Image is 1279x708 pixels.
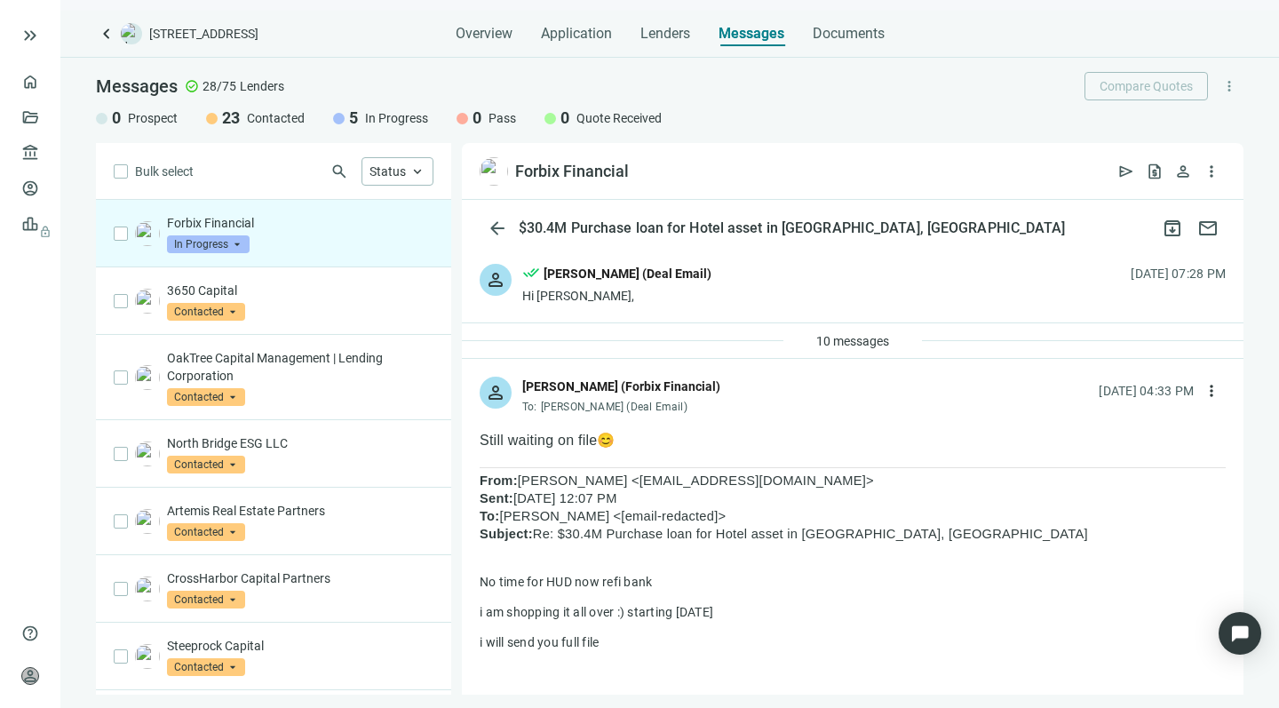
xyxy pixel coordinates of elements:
span: Status [369,164,406,179]
span: request_quote [1146,163,1164,180]
img: 9c74dd18-5a3a-48e1-bbf5-cac8b8b48b2c [135,221,160,246]
img: 2e4bab80-af44-46c5-8329-367b8704e3a9 [135,289,160,314]
span: Application [541,25,612,43]
span: keyboard_arrow_up [409,163,425,179]
span: 5 [349,107,358,129]
p: OakTree Capital Management | Lending Corporation [167,349,433,385]
button: 10 messages [801,327,904,355]
button: more_vert [1215,72,1243,100]
span: 10 messages [816,334,889,348]
span: mail [1197,218,1219,239]
p: North Bridge ESG LLC [167,434,433,452]
button: more_vert [1197,377,1226,405]
span: Pass [489,109,516,127]
p: CrossHarbor Capital Partners [167,569,433,587]
span: 0 [112,107,121,129]
span: Bulk select [135,162,194,181]
span: Quote Received [576,109,662,127]
div: Open Intercom Messenger [1219,612,1261,655]
span: Messages [96,76,178,97]
div: [DATE] 04:33 PM [1099,381,1194,401]
span: Overview [456,25,512,43]
span: more_vert [1203,382,1220,400]
span: 0 [560,107,569,129]
span: archive [1162,218,1183,239]
span: Contacted [247,109,305,127]
button: arrow_back [480,211,515,246]
span: person [21,667,39,685]
div: [PERSON_NAME] (Deal Email) [544,264,711,283]
span: 0 [473,107,481,129]
button: Compare Quotes [1084,72,1208,100]
img: 398a7d56-1763-41ae-80d6-5c9cb577ea49 [135,509,160,534]
button: request_quote [1140,157,1169,186]
span: person [1174,163,1192,180]
span: Messages [719,25,784,42]
span: person [485,269,506,290]
span: Contacted [167,388,245,406]
p: Artemis Real Estate Partners [167,502,433,520]
img: 8616495b-c5f2-4b58-85a0-5cc8ab3d44b1 [135,442,160,466]
span: done_all [522,264,540,287]
span: Contacted [167,523,245,541]
span: Contacted [167,456,245,473]
img: 375dc498-deec-4a98-976a-b84da45476d9 [135,577,160,601]
span: [STREET_ADDRESS] [149,25,258,43]
span: In Progress [167,235,250,253]
span: arrow_back [487,218,508,239]
span: In Progress [365,109,428,127]
div: [PERSON_NAME] (Forbix Financial) [522,377,720,396]
span: more_vert [1203,163,1220,180]
span: Prospect [128,109,178,127]
button: person [1169,157,1197,186]
button: keyboard_double_arrow_right [20,25,41,46]
span: help [21,624,39,642]
img: 9c74dd18-5a3a-48e1-bbf5-cac8b8b48b2c [480,157,508,186]
a: keyboard_arrow_left [96,23,117,44]
span: Contacted [167,303,245,321]
span: check_circle [185,79,199,93]
span: Contacted [167,591,245,609]
button: archive [1155,211,1190,246]
img: 2c2631e5-aa51-409d-869a-ef6a8e7afe34 [135,365,160,390]
div: Hi [PERSON_NAME], [522,287,711,305]
div: To: [522,400,720,414]
p: Steeprock Capital [167,637,433,655]
span: more_vert [1221,78,1237,94]
span: Contacted [167,658,245,676]
span: Documents [813,25,885,43]
p: 3650 Capital [167,282,433,299]
span: 28/75 [203,77,236,95]
img: 1fb16b91-cf24-4e00-9c97-cf1bf21d4a04 [135,644,160,669]
span: search [330,163,348,180]
div: $30.4M Purchase loan for Hotel asset in [GEOGRAPHIC_DATA], [GEOGRAPHIC_DATA] [515,219,1069,237]
button: more_vert [1197,157,1226,186]
p: Forbix Financial [167,214,433,232]
button: mail [1190,211,1226,246]
span: send [1117,163,1135,180]
span: Lenders [640,25,690,43]
button: send [1112,157,1140,186]
span: person [485,382,506,403]
span: 23 [222,107,240,129]
div: [DATE] 07:28 PM [1131,264,1226,283]
span: Lenders [240,77,284,95]
img: deal-logo [121,23,142,44]
div: Forbix Financial [515,161,629,182]
span: [PERSON_NAME] (Deal Email) [541,401,687,413]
